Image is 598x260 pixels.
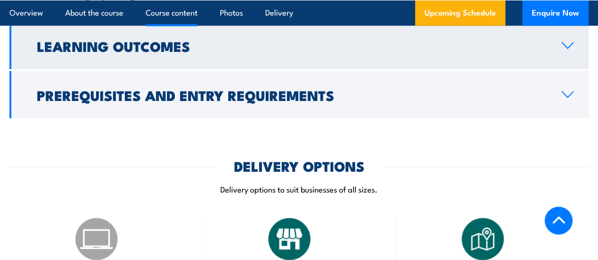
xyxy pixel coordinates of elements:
h2: Learning Outcomes [37,40,546,52]
a: Prerequisites and Entry Requirements [9,71,589,118]
p: Delivery options to suit businesses of all sizes. [9,184,589,194]
h2: Prerequisites and Entry Requirements [37,89,546,101]
a: Learning Outcomes [9,22,589,69]
h2: DELIVERY OPTIONS [234,159,364,172]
